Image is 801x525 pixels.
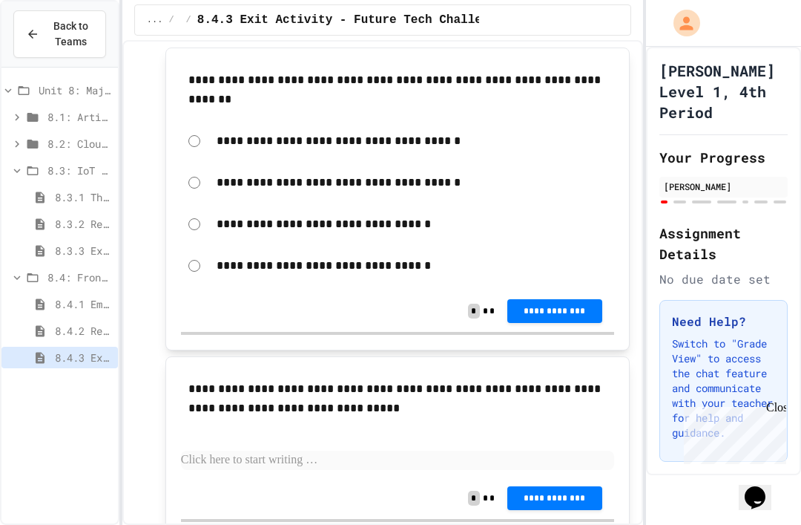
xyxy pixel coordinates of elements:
h2: Assignment Details [659,223,788,264]
span: / [168,14,174,26]
span: 8.4.2 Review - Emerging Technologies: Shaping Our Digital Future [55,323,112,339]
div: Chat with us now!Close [6,6,102,94]
div: My Account [658,6,704,40]
h2: Your Progress [659,147,788,168]
span: 8.3.1 The Internet of Things and Big Data: Our Connected Digital World [55,189,112,205]
iframe: chat widget [678,401,786,464]
span: 8.4: Frontier Tech Spotlight [47,270,112,285]
h3: Need Help? [672,313,775,330]
div: [PERSON_NAME] [664,180,783,193]
div: No due date set [659,270,788,288]
span: / [186,14,191,26]
p: Switch to "Grade View" to access the chat feature and communicate with your teacher for help and ... [672,336,775,440]
span: 8.4.1 Emerging Technologies: Shaping Our Digital Future [55,296,112,312]
span: Unit 8: Major & Emerging Technologies [39,82,112,98]
span: 8.4.3 Exit Activity - Future Tech Challenge [55,350,112,365]
span: 8.4.3 Exit Activity - Future Tech Challenge [197,11,504,29]
span: 8.3.3 Exit Activity - IoT Data Detective Challenge [55,243,112,258]
button: Back to Teams [13,10,106,58]
iframe: chat widget [739,466,786,510]
span: 8.1: Artificial Intelligence Basics [47,109,112,125]
span: 8.3: IoT & Big Data [47,163,112,178]
span: ... [147,14,163,26]
h1: [PERSON_NAME] Level 1, 4th Period [659,60,788,123]
span: Back to Teams [48,19,93,50]
span: 8.2: Cloud Computing [47,136,112,151]
span: 8.3.2 Review - The Internet of Things and Big Data [55,216,112,232]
